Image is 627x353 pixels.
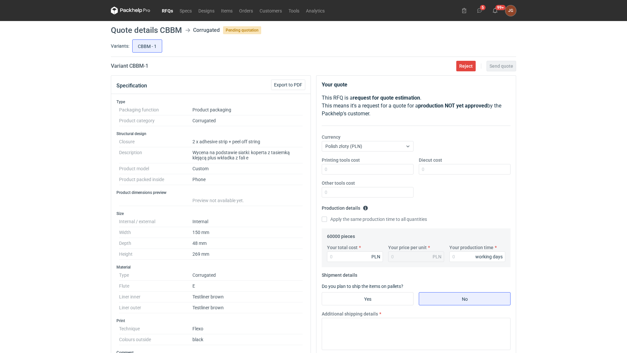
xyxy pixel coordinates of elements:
[419,164,511,175] input: 0
[322,157,360,163] label: Printing tools cost
[322,203,368,211] legend: Production details
[271,80,305,90] button: Export to PDF
[322,187,414,198] input: 0
[119,238,192,249] dt: Depth
[327,231,355,239] legend: 60000 pieces
[322,164,414,175] input: 0
[119,227,192,238] dt: Width
[119,216,192,227] dt: Internal / external
[322,292,414,305] label: Yes
[116,211,305,216] h3: Size
[192,147,303,163] dd: Wycena na podstawie siatki: koperta z tasiemką klejącą plus wkładka z fali e
[475,253,503,260] div: working days
[111,62,148,70] h2: Variant CBBM - 1
[327,244,358,251] label: Your total cost
[119,334,192,345] dt: Colours outside
[119,302,192,313] dt: Liner outer
[505,5,516,16] button: JG
[474,5,485,16] button: 5
[418,103,487,109] strong: production NOT yet approved
[116,265,305,270] h3: Material
[353,95,420,101] strong: request for quote estimation
[192,281,303,292] dd: E
[192,163,303,174] dd: Custom
[192,136,303,147] dd: 2 x adhesive strip + peel off string
[116,99,305,105] h3: Type
[487,61,516,71] button: Send quote
[256,7,285,14] a: Customers
[116,190,305,195] h3: Product dimensions preview
[449,244,493,251] label: Your production time
[325,144,362,149] span: Polish złoty (PLN)
[119,136,192,147] dt: Closure
[119,147,192,163] dt: Description
[192,249,303,260] dd: 269 mm
[274,82,302,87] span: Export to PDF
[192,292,303,302] dd: Testliner brown
[456,61,476,71] button: Reject
[192,238,303,249] dd: 48 mm
[371,253,380,260] div: PLN
[159,7,176,14] a: RFQs
[322,270,357,278] legend: Shipment details
[322,311,378,317] label: Additional shipping details
[119,163,192,174] dt: Product model
[322,134,340,140] label: Currency
[236,7,256,14] a: Orders
[119,323,192,334] dt: Technique
[192,334,303,345] dd: black
[119,105,192,115] dt: Packaging function
[489,64,513,68] span: Send quote
[116,78,147,94] button: Specification
[192,198,244,203] span: Preview not available yet.
[388,244,427,251] label: Your price per unit
[459,64,473,68] span: Reject
[111,43,129,49] label: Variants:
[419,157,442,163] label: Diecut cost
[116,131,305,136] h3: Structural design
[433,253,441,260] div: PLN
[192,302,303,313] dd: Testliner brown
[119,249,192,260] dt: Height
[192,115,303,126] dd: Corrugated
[119,270,192,281] dt: Type
[192,270,303,281] dd: Corrugated
[119,281,192,292] dt: Flute
[119,292,192,302] dt: Liner inner
[322,216,427,223] label: Apply the same production time to all quantities
[223,26,261,34] span: Pending quotation
[193,26,220,34] div: Corrugated
[449,251,505,262] input: 0
[119,115,192,126] dt: Product category
[119,174,192,185] dt: Product packed inside
[176,7,195,14] a: Specs
[111,26,182,34] h1: Quote details CBBM
[192,105,303,115] dd: Product packaging
[218,7,236,14] a: Items
[285,7,303,14] a: Tools
[490,5,500,16] button: 99+
[322,180,355,186] label: Other tools cost
[192,323,303,334] dd: Flexo
[132,39,162,53] label: CBBM - 1
[505,5,516,16] div: Joanna Grobelna
[192,174,303,185] dd: Phone
[195,7,218,14] a: Designs
[322,82,347,88] strong: Your quote
[322,94,511,118] p: This RFQ is a . This means it's a request for a quote for a by the Packhelp's customer.
[116,318,305,323] h3: Print
[192,216,303,227] dd: Internal
[327,251,383,262] input: 0
[111,7,150,14] svg: Packhelp Pro
[192,227,303,238] dd: 150 mm
[322,284,403,289] label: Do you plan to ship the items on pallets?
[303,7,328,14] a: Analytics
[419,292,511,305] label: No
